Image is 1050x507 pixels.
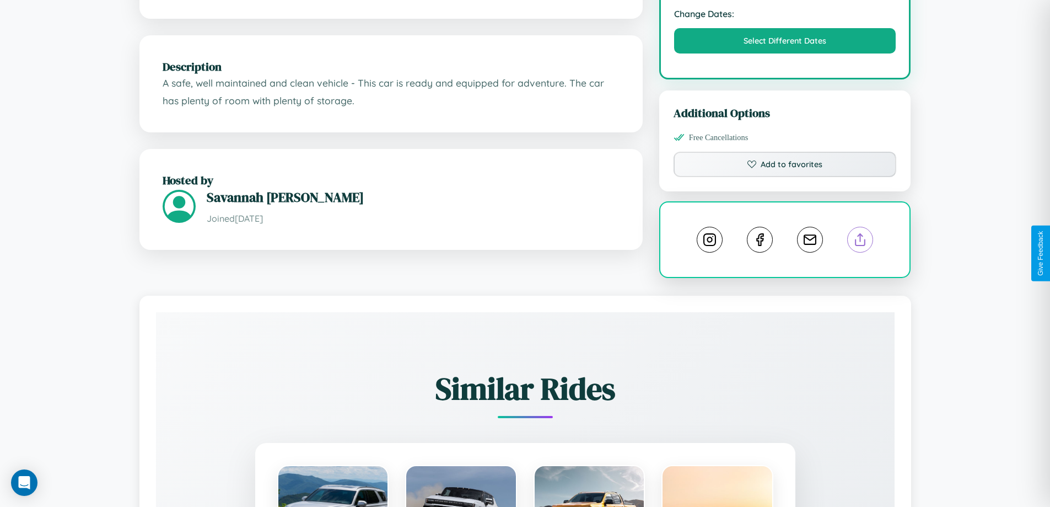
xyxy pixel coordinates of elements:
[207,188,620,206] h3: Savannah [PERSON_NAME]
[163,172,620,188] h2: Hosted by
[674,8,896,19] strong: Change Dates:
[1037,231,1044,276] div: Give Feedback
[195,367,856,410] h2: Similar Rides
[207,211,620,227] p: Joined [DATE]
[674,28,896,54] button: Select Different Dates
[163,58,620,74] h2: Description
[674,152,897,177] button: Add to favorites
[11,469,37,496] div: Open Intercom Messenger
[689,133,749,142] span: Free Cancellations
[674,105,897,121] h3: Additional Options
[163,74,620,109] p: A safe, well maintained and clean vehicle - This car is ready and equipped for adventure. The car...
